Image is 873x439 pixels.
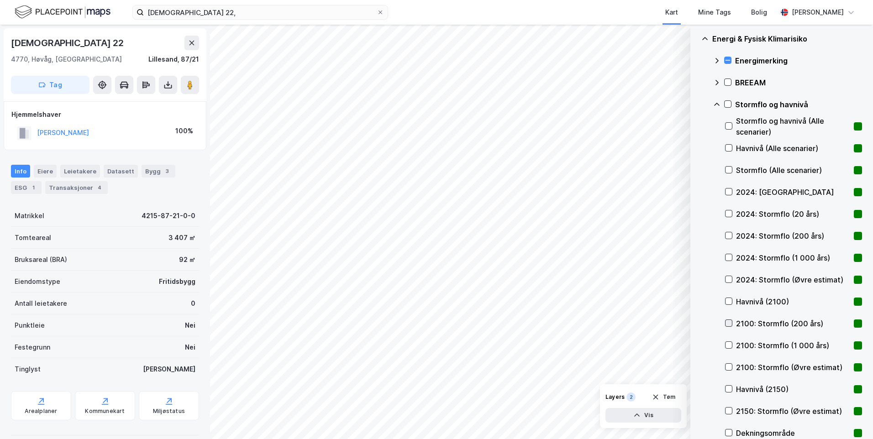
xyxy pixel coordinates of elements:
div: 1 [29,183,38,192]
div: Fritidsbygg [159,276,195,287]
div: Havnivå (2150) [736,384,850,395]
div: Layers [605,393,625,401]
div: 0 [191,298,195,309]
div: 4215-87-21-0-0 [142,210,195,221]
div: Havnivå (2100) [736,296,850,307]
div: 2024: Stormflo (Øvre estimat) [736,274,850,285]
div: 2024: [GEOGRAPHIC_DATA] [736,187,850,198]
div: [PERSON_NAME] [792,7,844,18]
div: Kommunekart [85,408,125,415]
div: [PERSON_NAME] [143,364,195,375]
div: Dekningsområde [736,428,850,439]
div: Lillesand, 87/21 [148,54,199,65]
div: 4 [95,183,104,192]
div: Havnivå (Alle scenarier) [736,143,850,154]
div: 2024: Stormflo (1 000 års) [736,252,850,263]
div: Eiendomstype [15,276,60,287]
div: ESG [11,181,42,194]
div: 100% [175,125,193,136]
div: Stormflo og havnivå (Alle scenarier) [736,115,850,137]
div: BREEAM [735,77,862,88]
button: Tag [11,76,89,94]
div: 2150: Stormflo (Øvre estimat) [736,406,850,417]
div: 2024: Stormflo (20 års) [736,209,850,219]
img: logo.f888ab2527a4732fd821a326f86c7f29.svg [15,4,110,20]
div: Mine Tags [698,7,731,18]
div: Transaksjoner [45,181,108,194]
div: [DEMOGRAPHIC_DATA] 22 [11,36,126,50]
div: Leietakere [60,165,100,178]
div: Festegrunn [15,342,50,353]
div: Energimerking [735,55,862,66]
div: Bruksareal (BRA) [15,254,67,265]
div: 2100: Stormflo (200 års) [736,318,850,329]
div: 2100: Stormflo (1 000 års) [736,340,850,351]
button: Tøm [646,390,681,404]
div: Info [11,165,30,178]
div: 2100: Stormflo (Øvre estimat) [736,362,850,373]
div: Tomteareal [15,232,51,243]
div: 2024: Stormflo (200 års) [736,230,850,241]
div: Antall leietakere [15,298,67,309]
iframe: Chat Widget [827,395,873,439]
div: Hjemmelshaver [11,109,199,120]
div: 4770, Høvåg, [GEOGRAPHIC_DATA] [11,54,122,65]
div: Miljøstatus [153,408,185,415]
div: Nei [185,342,195,353]
div: Punktleie [15,320,45,331]
div: Eiere [34,165,57,178]
div: 3 [163,167,172,176]
button: Vis [605,408,681,423]
div: Energi & Fysisk Klimarisiko [712,33,862,44]
div: 3 407 ㎡ [168,232,195,243]
div: Bolig [751,7,767,18]
div: Tinglyst [15,364,41,375]
div: Matrikkel [15,210,44,221]
div: Kart [665,7,678,18]
div: Nei [185,320,195,331]
div: Stormflo (Alle scenarier) [736,165,850,176]
input: Søk på adresse, matrikkel, gårdeiere, leietakere eller personer [144,5,377,19]
div: Arealplaner [25,408,57,415]
div: Datasett [104,165,138,178]
div: 2 [626,392,636,402]
div: 92 ㎡ [179,254,195,265]
div: Bygg [142,165,175,178]
div: Stormflo og havnivå [735,99,862,110]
